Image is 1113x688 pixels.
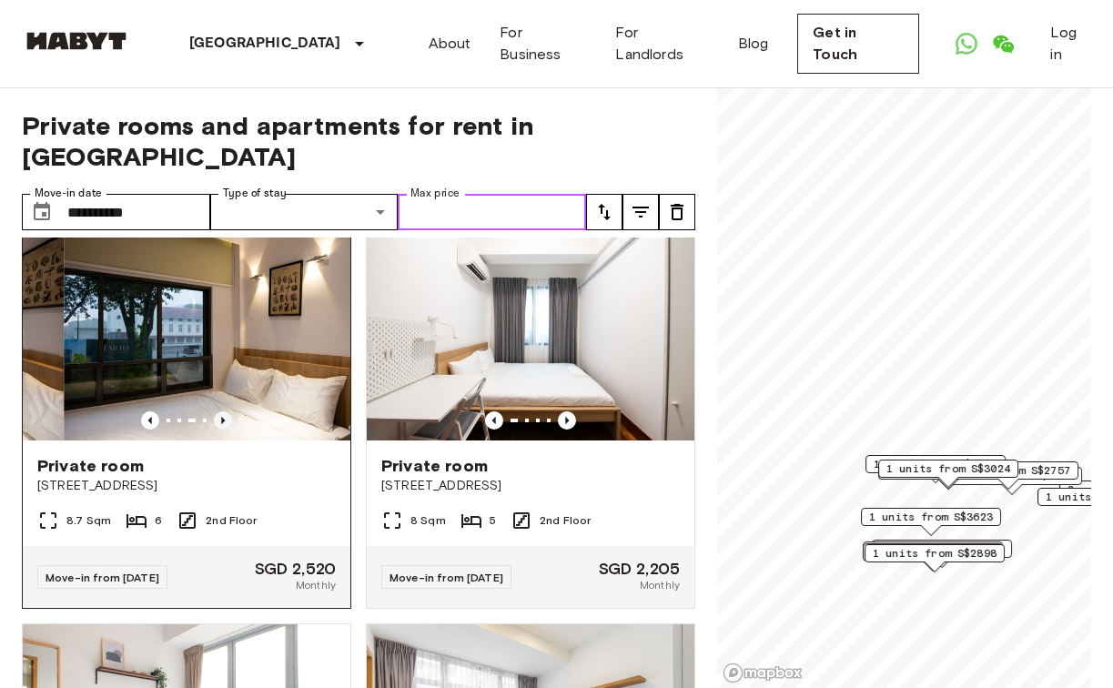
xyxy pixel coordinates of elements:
label: Max price [410,186,460,201]
span: Monthly [296,577,336,593]
a: For Landlords [615,22,708,66]
span: 1 units from S$2757 [946,462,1070,479]
button: tune [622,194,659,230]
a: Blog [738,33,769,55]
a: Marketing picture of unit SG-01-083-001-004Previous imagePrevious imagePrivate room[STREET_ADDRES... [366,221,695,609]
span: 6 [155,512,162,529]
span: 1 units from S$2793 [871,542,995,559]
a: For Business [500,22,586,66]
div: Map marker [872,540,1012,568]
span: 2nd Floor [206,512,257,529]
a: Open WhatsApp [948,25,985,62]
p: [GEOGRAPHIC_DATA] [189,33,341,55]
span: [STREET_ADDRESS] [381,477,680,495]
button: tune [659,194,695,230]
div: Map marker [865,544,1005,572]
span: 1 units from S$3623 [869,509,993,525]
span: 1 units from S$3024 [886,460,1010,477]
button: Previous image [214,411,232,430]
img: Marketing picture of unit SG-01-127-001-002 [64,222,391,440]
span: 1 units from S$2205 [874,456,997,472]
img: Marketing picture of unit SG-01-083-001-004 [367,222,694,440]
button: Previous image [558,411,576,430]
span: Move-in from [DATE] [46,571,159,584]
span: 1 units from S$2898 [873,545,997,562]
a: Mapbox logo [723,663,803,683]
div: Map marker [938,461,1078,490]
span: 1 units from S$4200 [880,541,1004,557]
button: Previous image [485,411,503,430]
a: Get in Touch [797,14,919,74]
button: Previous image [141,411,159,430]
span: SGD 2,205 [599,561,680,577]
label: Type of stay [223,186,287,201]
span: [STREET_ADDRESS] [37,477,336,495]
span: SGD 2,520 [255,561,336,577]
a: Previous imagePrevious imagePrivate room[STREET_ADDRESS]8.7 Sqm62nd FloorMove-in from [DATE]SGD 2... [22,221,351,609]
div: Map marker [861,508,1001,536]
span: 5 [490,512,496,529]
img: Habyt [22,32,131,50]
span: Private room [37,455,144,477]
a: Open WeChat [985,25,1021,62]
span: 2nd Floor [540,512,591,529]
label: Move-in date [35,186,102,201]
div: Map marker [878,460,1018,488]
span: Private room [381,455,488,477]
span: Monthly [640,577,680,593]
span: 8.7 Sqm [66,512,111,529]
div: Map marker [863,541,1003,570]
div: Map marker [942,467,1082,495]
span: Private rooms and apartments for rent in [GEOGRAPHIC_DATA] [22,110,695,172]
div: Map marker [865,455,1006,483]
button: Choose date, selected date is 30 Jan 2026 [24,194,60,230]
span: Move-in from [DATE] [390,571,503,584]
div: Map marker [863,543,1003,572]
a: Log in [1050,22,1091,66]
button: tune [586,194,622,230]
span: 8 Sqm [410,512,446,529]
a: About [429,33,471,55]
